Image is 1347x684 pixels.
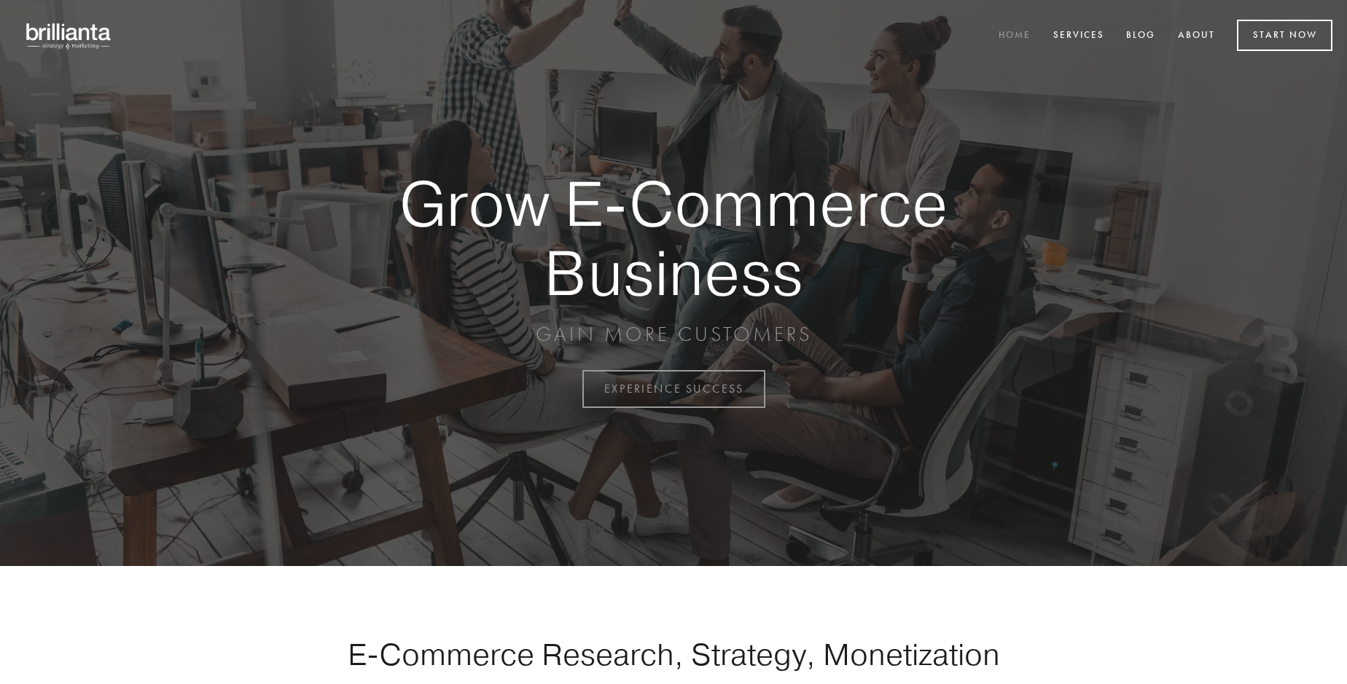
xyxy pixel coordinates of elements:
a: Blog [1117,24,1165,48]
a: About [1168,24,1225,48]
img: brillianta - research, strategy, marketing [15,15,124,57]
p: GAIN MORE CUSTOMERS [348,321,999,347]
a: EXPERIENCE SUCCESS [582,370,765,408]
a: Home [989,24,1040,48]
a: Services [1044,24,1114,48]
a: Start Now [1237,20,1332,51]
h1: E-Commerce Research, Strategy, Monetization [302,636,1045,672]
strong: Grow E-Commerce Business [348,169,999,307]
